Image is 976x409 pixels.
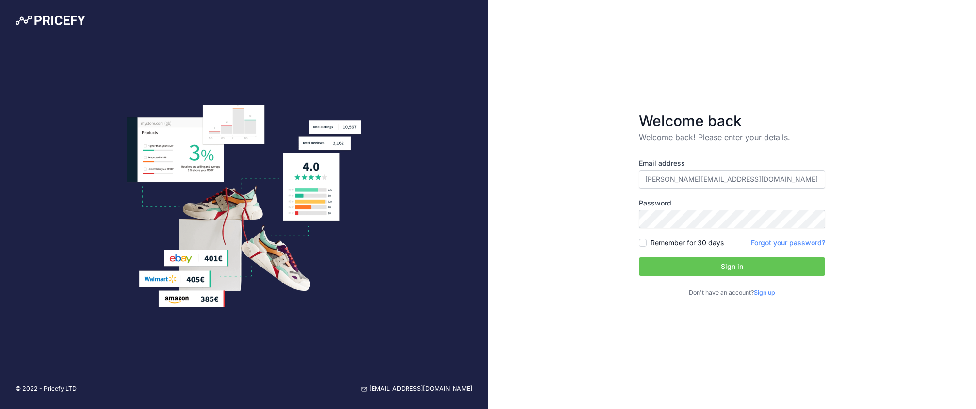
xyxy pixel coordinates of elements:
[639,288,825,298] p: Don't have an account?
[16,16,85,25] img: Pricefy
[639,170,825,189] input: Enter your email
[639,257,825,276] button: Sign in
[639,112,825,129] h3: Welcome back
[16,384,77,393] p: © 2022 - Pricefy LTD
[751,238,825,247] a: Forgot your password?
[639,198,825,208] label: Password
[651,238,724,248] label: Remember for 30 days
[639,158,825,168] label: Email address
[754,289,775,296] a: Sign up
[361,384,472,393] a: [EMAIL_ADDRESS][DOMAIN_NAME]
[639,131,825,143] p: Welcome back! Please enter your details.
